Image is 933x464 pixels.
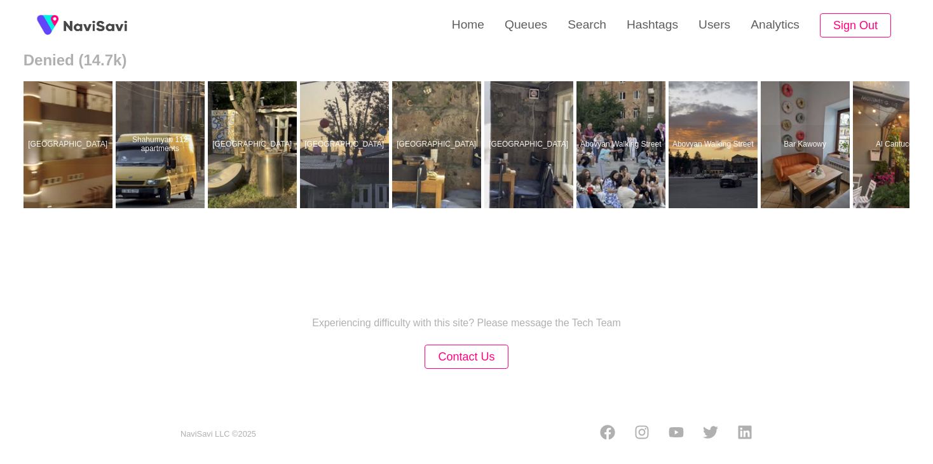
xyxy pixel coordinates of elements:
[392,81,484,208] a: [GEOGRAPHIC_DATA]Buna Guest House
[484,81,576,208] a: [GEOGRAPHIC_DATA]Buna Guest House
[180,430,256,439] small: NaviSavi LLC © 2025
[312,317,621,329] p: Experiencing difficulty with this site? Please message the Tech Team
[425,345,508,369] button: Contact Us
[24,51,910,69] h2: Denied (14.7k)
[634,425,650,444] a: Instagram
[761,81,853,208] a: Bar KawowyBar Kawowy
[300,81,392,208] a: [GEOGRAPHIC_DATA]Buna Guest House
[208,81,300,208] a: [GEOGRAPHIC_DATA]Buna Guest House
[703,425,718,444] a: Twitter
[669,81,761,208] a: Abovyan Walking StreetAbovyan Walking Street
[820,13,891,38] button: Sign Out
[425,352,508,362] a: Contact Us
[669,425,684,444] a: Youtube
[64,19,127,32] img: fireSpot
[116,81,208,208] a: Shahumyan 112 apartmentsShahumyan 112 apartments
[24,81,116,208] a: [GEOGRAPHIC_DATA]Radisson Hotel Madinah
[600,425,615,444] a: Facebook
[32,10,64,41] img: fireSpot
[737,425,753,444] a: LinkedIn
[576,81,669,208] a: Abovyan Walking StreetAbovyan Walking Street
